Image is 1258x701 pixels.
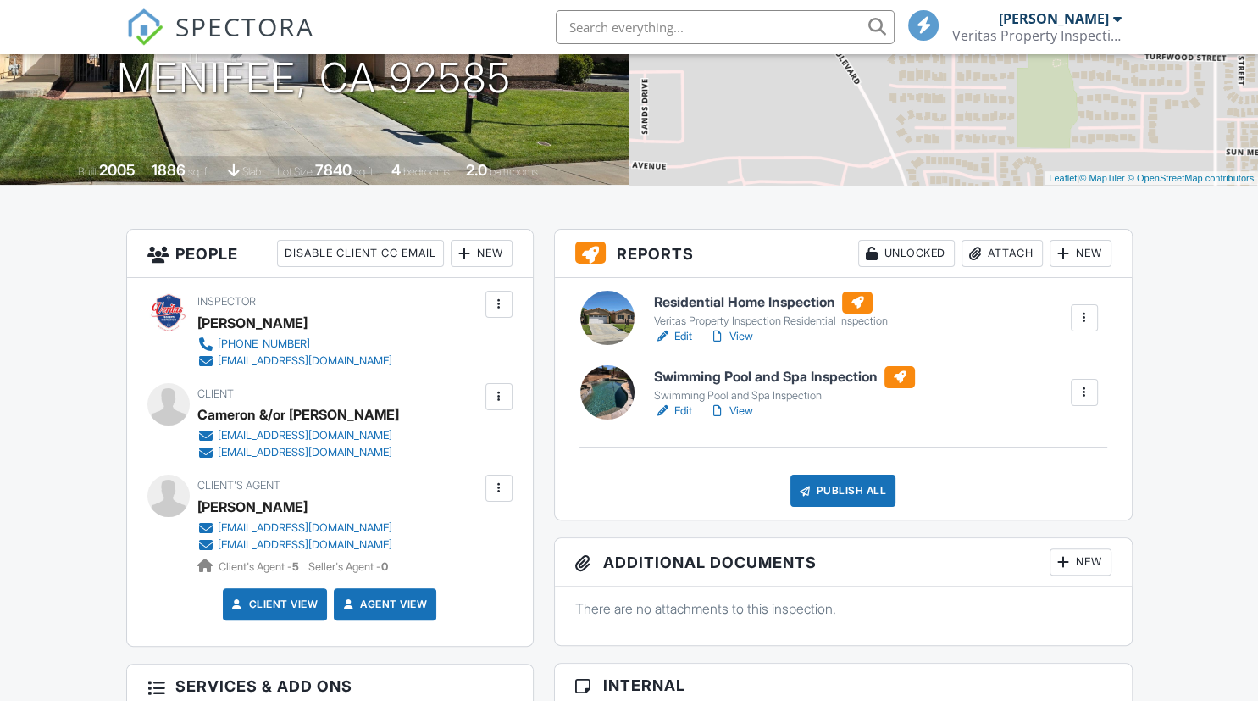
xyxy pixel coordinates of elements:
[292,560,299,573] strong: 5
[654,314,888,328] div: Veritas Property Inspection Residential Inspection
[229,596,319,613] a: Client View
[197,336,392,353] a: [PHONE_NUMBER]
[308,560,388,573] span: Seller's Agent -
[654,328,692,345] a: Edit
[197,479,280,492] span: Client's Agent
[1050,240,1111,267] div: New
[1045,171,1258,186] div: |
[1128,173,1254,183] a: © OpenStreetMap contributors
[197,387,234,400] span: Client
[218,446,392,459] div: [EMAIL_ADDRESS][DOMAIN_NAME]
[117,12,512,102] h1: [STREET_ADDRESS] Menifee, CA 92585
[556,10,895,44] input: Search everything...
[197,427,392,444] a: [EMAIL_ADDRESS][DOMAIN_NAME]
[127,230,533,278] h3: People
[218,354,392,368] div: [EMAIL_ADDRESS][DOMAIN_NAME]
[197,444,392,461] a: [EMAIL_ADDRESS][DOMAIN_NAME]
[197,520,392,537] a: [EMAIL_ADDRESS][DOMAIN_NAME]
[315,161,352,179] div: 7840
[381,560,388,573] strong: 0
[197,295,256,308] span: Inspector
[555,230,1132,278] h3: Reports
[78,165,97,178] span: Built
[654,389,915,403] div: Swimming Pool and Spa Inspection
[654,403,692,420] a: Edit
[197,537,392,554] a: [EMAIL_ADDRESS][DOMAIN_NAME]
[490,165,538,178] span: bathrooms
[277,240,444,267] div: Disable Client CC Email
[188,165,212,178] span: sq. ft.
[403,165,450,178] span: bedrooms
[218,337,310,351] div: [PHONE_NUMBER]
[197,402,399,427] div: Cameron &/or [PERSON_NAME]
[197,494,308,520] a: [PERSON_NAME]
[575,599,1111,618] p: There are no attachments to this inspection.
[451,240,513,267] div: New
[391,161,401,179] div: 4
[175,8,314,44] span: SPECTORA
[654,292,888,329] a: Residential Home Inspection Veritas Property Inspection Residential Inspection
[952,27,1122,44] div: Veritas Property Inspection
[340,596,427,613] a: Agent View
[466,161,487,179] div: 2.0
[790,475,896,507] div: Publish All
[126,8,163,46] img: The Best Home Inspection Software - Spectora
[152,161,186,179] div: 1886
[1050,548,1111,576] div: New
[999,10,1109,27] div: [PERSON_NAME]
[709,403,753,420] a: View
[555,538,1132,587] h3: Additional Documents
[654,292,888,314] h6: Residential Home Inspection
[197,310,308,336] div: [PERSON_NAME]
[858,240,955,267] div: Unlocked
[218,429,392,442] div: [EMAIL_ADDRESS][DOMAIN_NAME]
[242,165,261,178] span: slab
[1079,173,1125,183] a: © MapTiler
[1049,173,1077,183] a: Leaflet
[962,240,1043,267] div: Attach
[99,161,136,179] div: 2005
[277,165,313,178] span: Lot Size
[218,521,392,535] div: [EMAIL_ADDRESS][DOMAIN_NAME]
[219,560,302,573] span: Client's Agent -
[218,538,392,552] div: [EMAIL_ADDRESS][DOMAIN_NAME]
[354,165,375,178] span: sq.ft.
[197,353,392,370] a: [EMAIL_ADDRESS][DOMAIN_NAME]
[654,366,915,403] a: Swimming Pool and Spa Inspection Swimming Pool and Spa Inspection
[709,328,753,345] a: View
[126,23,314,58] a: SPECTORA
[654,366,915,388] h6: Swimming Pool and Spa Inspection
